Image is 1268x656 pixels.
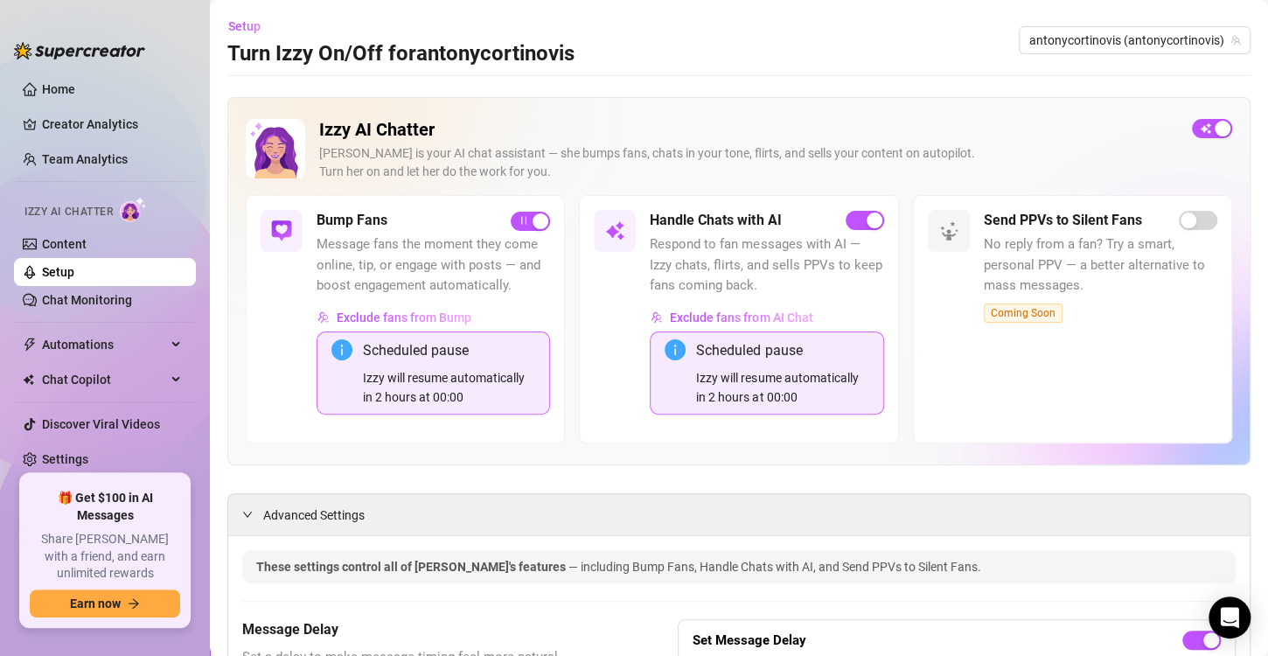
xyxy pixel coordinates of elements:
[319,119,1178,141] h2: Izzy AI Chatter
[30,490,180,524] span: 🎁 Get $100 in AI Messages
[650,234,883,297] span: Respond to fan messages with AI — Izzy chats, flirts, and sells PPVs to keep fans coming back.
[42,293,132,307] a: Chat Monitoring
[24,204,113,220] span: Izzy AI Chatter
[665,339,686,360] span: info-circle
[246,119,305,178] img: Izzy AI Chatter
[331,339,352,360] span: info-circle
[568,560,981,574] span: — including Bump Fans, Handle Chats with AI, and Send PPVs to Silent Fans.
[42,237,87,251] a: Content
[23,373,34,386] img: Chat Copilot
[651,311,663,324] img: svg%3e
[938,220,959,241] img: svg%3e
[317,311,330,324] img: svg%3e
[696,368,868,407] div: Izzy will resume automatically in 2 hours at 00:00
[70,597,121,611] span: Earn now
[23,338,37,352] span: thunderbolt
[242,619,590,640] h5: Message Delay
[42,82,75,96] a: Home
[271,220,292,241] img: svg%3e
[984,234,1217,297] span: No reply from a fan? Try a smart, personal PPV — a better alternative to mass messages.
[317,210,387,231] h5: Bump Fans
[317,234,550,297] span: Message fans the moment they come online, tip, or engage with posts — and boost engagement automa...
[228,19,261,33] span: Setup
[696,339,868,361] div: Scheduled pause
[42,417,160,431] a: Discover Viral Videos
[42,265,74,279] a: Setup
[984,210,1142,231] h5: Send PPVs to Silent Fans
[337,311,471,325] span: Exclude fans from Bump
[30,531,180,583] span: Share [PERSON_NAME] with a friend, and earn unlimited rewards
[14,42,145,59] img: logo-BBDzfeDw.svg
[256,560,568,574] span: These settings control all of [PERSON_NAME]'s features
[1029,27,1240,53] span: antonycortinovis (antonycortinovis)
[242,505,263,524] div: expanded
[227,12,275,40] button: Setup
[1230,35,1241,45] span: team
[317,304,472,331] button: Exclude fans from Bump
[693,632,806,648] strong: Set Message Delay
[650,304,813,331] button: Exclude fans from AI Chat
[650,210,781,231] h5: Handle Chats with AI
[227,40,575,68] h3: Turn Izzy On/Off for antonycortinovis
[42,110,182,138] a: Creator Analytics
[42,152,128,166] a: Team Analytics
[363,339,535,361] div: Scheduled pause
[263,506,365,525] span: Advanced Settings
[363,368,535,407] div: Izzy will resume automatically in 2 hours at 00:00
[128,597,140,610] span: arrow-right
[319,144,1178,181] div: [PERSON_NAME] is your AI chat assistant — she bumps fans, chats in your tone, flirts, and sells y...
[42,366,166,394] span: Chat Copilot
[1209,597,1251,639] div: Open Intercom Messenger
[120,197,147,222] img: AI Chatter
[30,590,180,618] button: Earn nowarrow-right
[670,311,812,325] span: Exclude fans from AI Chat
[984,304,1062,323] span: Coming Soon
[242,509,253,520] span: expanded
[604,220,625,241] img: svg%3e
[42,452,88,466] a: Settings
[42,331,166,359] span: Automations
